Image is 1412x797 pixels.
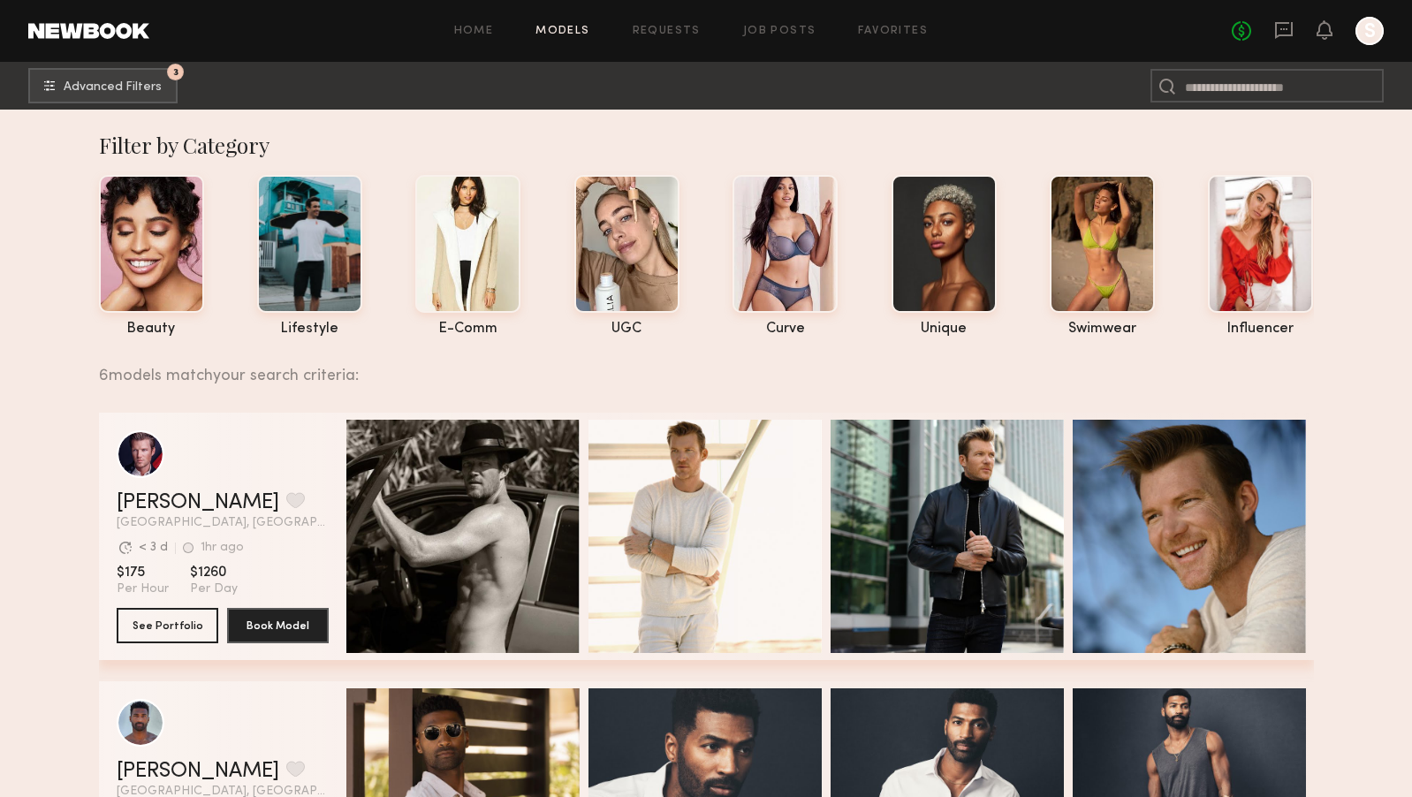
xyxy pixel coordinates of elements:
[117,761,279,782] a: [PERSON_NAME]
[535,26,589,37] a: Models
[733,322,838,337] div: curve
[173,68,178,76] span: 3
[1208,322,1313,337] div: influencer
[28,68,178,103] button: 3Advanced Filters
[117,564,169,581] span: $175
[99,322,204,337] div: beauty
[117,608,218,643] button: See Portfolio
[201,542,244,554] div: 1hr ago
[99,131,1314,159] div: Filter by Category
[117,581,169,597] span: Per Hour
[190,581,238,597] span: Per Day
[892,322,997,337] div: unique
[117,492,279,513] a: [PERSON_NAME]
[227,608,329,643] button: Book Model
[190,564,238,581] span: $1260
[1355,17,1384,45] a: S
[64,81,162,94] span: Advanced Filters
[1050,322,1155,337] div: swimwear
[574,322,679,337] div: UGC
[633,26,701,37] a: Requests
[257,322,362,337] div: lifestyle
[858,26,928,37] a: Favorites
[139,542,168,554] div: < 3 d
[454,26,494,37] a: Home
[743,26,816,37] a: Job Posts
[117,517,329,529] span: [GEOGRAPHIC_DATA], [GEOGRAPHIC_DATA]
[99,347,1300,384] div: 6 models match your search criteria:
[415,322,520,337] div: e-comm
